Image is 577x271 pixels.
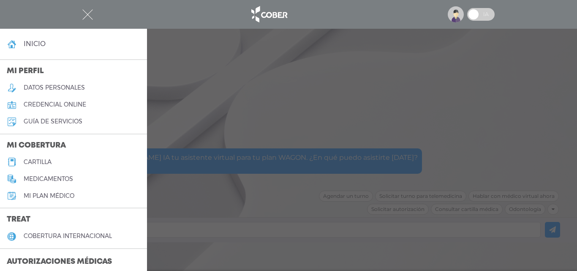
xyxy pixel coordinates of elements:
[24,40,46,48] h4: inicio
[247,4,291,25] img: logo_cober_home-white.png
[24,233,112,240] h5: cobertura internacional
[448,6,464,22] img: profile-placeholder.svg
[24,84,85,91] h5: datos personales
[24,159,52,166] h5: cartilla
[24,175,73,183] h5: medicamentos
[24,118,82,125] h5: guía de servicios
[24,192,74,200] h5: Mi plan médico
[24,101,86,108] h5: credencial online
[82,9,93,20] img: Cober_menu-close-white.svg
